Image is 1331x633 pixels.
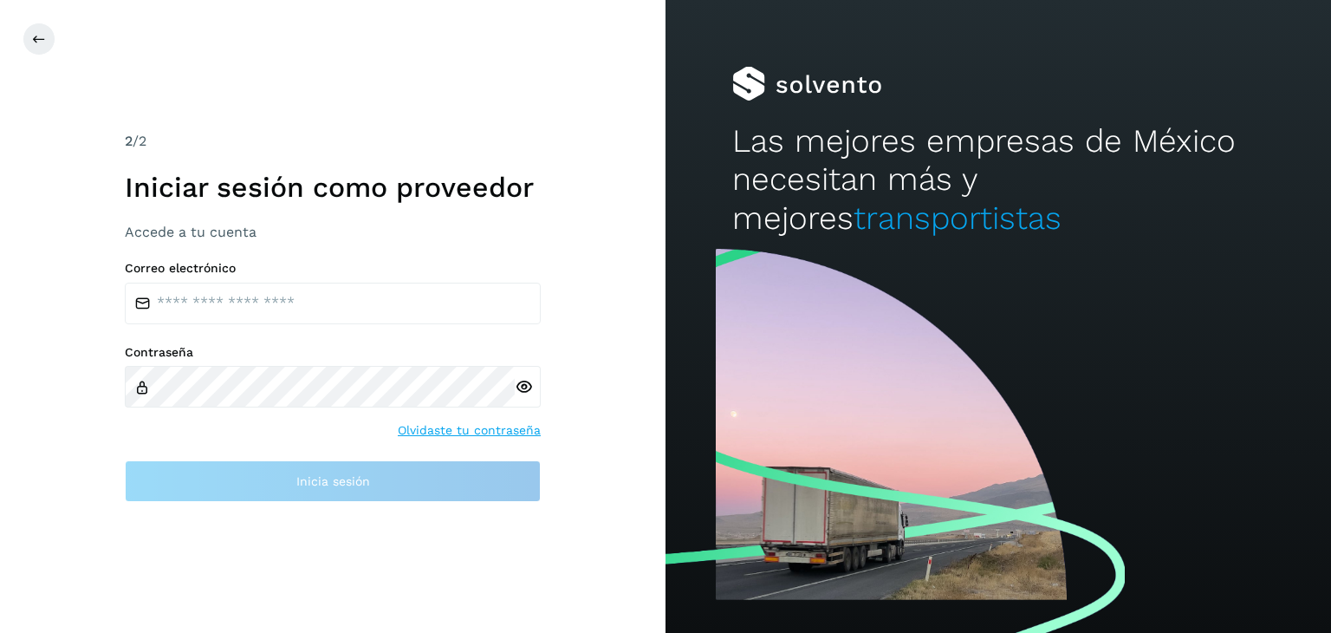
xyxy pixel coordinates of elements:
[125,345,541,360] label: Contraseña
[125,224,541,240] h3: Accede a tu cuenta
[732,122,1264,238] h2: Las mejores empresas de México necesitan más y mejores
[854,199,1062,237] span: transportistas
[125,261,541,276] label: Correo electrónico
[125,133,133,149] span: 2
[125,131,541,152] div: /2
[125,171,541,204] h1: Iniciar sesión como proveedor
[125,460,541,502] button: Inicia sesión
[398,421,541,440] a: Olvidaste tu contraseña
[296,475,370,487] span: Inicia sesión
